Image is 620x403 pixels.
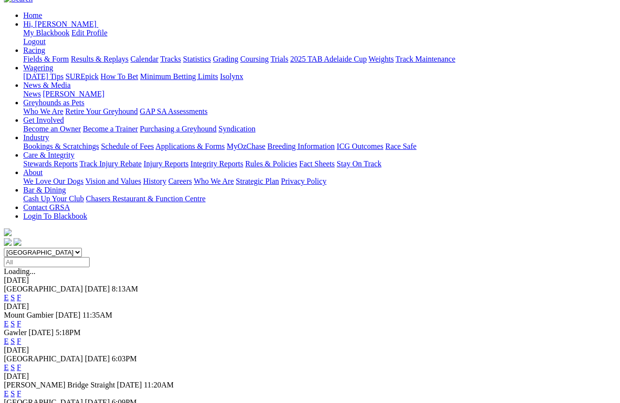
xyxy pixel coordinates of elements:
a: Weights [369,55,394,63]
a: [DATE] Tips [23,72,63,81]
span: 6:03PM [112,355,137,363]
a: Strategic Plan [236,177,279,185]
a: Edit Profile [72,29,108,37]
span: [DATE] [56,311,81,319]
input: Select date [4,257,90,267]
a: History [143,177,166,185]
a: 2025 TAB Adelaide Cup [290,55,367,63]
a: News [23,90,41,98]
a: My Blackbook [23,29,70,37]
div: Care & Integrity [23,160,616,168]
a: S [11,320,15,328]
a: How To Bet [101,72,139,81]
a: S [11,389,15,398]
a: F [17,363,21,371]
a: Rules & Policies [245,160,297,168]
a: Trials [270,55,288,63]
a: Logout [23,37,46,46]
a: Tracks [160,55,181,63]
a: GAP SA Assessments [140,107,208,115]
a: F [17,320,21,328]
a: Who We Are [194,177,234,185]
a: SUREpick [65,72,98,81]
a: S [11,293,15,302]
a: E [4,320,9,328]
a: Breeding Information [267,142,335,150]
span: 11:20AM [144,381,174,389]
a: Wagering [23,64,53,72]
a: Industry [23,133,49,142]
div: [DATE] [4,302,616,311]
a: Home [23,11,42,19]
a: E [4,389,9,398]
div: Get Involved [23,125,616,133]
a: Care & Integrity [23,151,75,159]
a: Results & Replays [71,55,128,63]
a: Isolynx [220,72,243,81]
a: Fields & Form [23,55,69,63]
div: [DATE] [4,346,616,355]
img: facebook.svg [4,238,12,246]
a: Bookings & Scratchings [23,142,99,150]
a: Injury Reports [143,160,188,168]
div: Greyhounds as Pets [23,107,616,116]
a: E [4,293,9,302]
div: [DATE] [4,372,616,381]
img: twitter.svg [14,238,21,246]
a: Bar & Dining [23,186,66,194]
a: Privacy Policy [281,177,326,185]
div: Racing [23,55,616,64]
a: Careers [168,177,192,185]
a: Chasers Restaurant & Function Centre [86,194,205,203]
a: Retire Your Greyhound [65,107,138,115]
a: Get Involved [23,116,64,124]
a: Track Injury Rebate [79,160,141,168]
span: 5:18PM [56,328,81,337]
a: Login To Blackbook [23,212,87,220]
div: Bar & Dining [23,194,616,203]
a: F [17,337,21,345]
span: 11:35AM [82,311,112,319]
a: Integrity Reports [190,160,243,168]
a: Contact GRSA [23,203,70,211]
a: Hi, [PERSON_NAME] [23,20,98,28]
span: [GEOGRAPHIC_DATA] [4,355,83,363]
img: logo-grsa-white.png [4,228,12,236]
a: Minimum Betting Limits [140,72,218,81]
span: [DATE] [29,328,54,337]
a: Syndication [218,125,255,133]
div: News & Media [23,90,616,98]
a: [PERSON_NAME] [43,90,104,98]
div: About [23,177,616,186]
span: Mount Gambier [4,311,54,319]
a: We Love Our Dogs [23,177,83,185]
span: Hi, [PERSON_NAME] [23,20,96,28]
a: Statistics [183,55,211,63]
span: Loading... [4,267,35,275]
a: Schedule of Fees [101,142,154,150]
a: Grading [213,55,238,63]
span: [PERSON_NAME] Bridge Straight [4,381,115,389]
a: Applications & Forms [155,142,225,150]
a: F [17,389,21,398]
a: Track Maintenance [396,55,455,63]
a: Purchasing a Greyhound [140,125,217,133]
a: S [11,363,15,371]
a: Become an Owner [23,125,81,133]
a: Fact Sheets [299,160,335,168]
div: Hi, [PERSON_NAME] [23,29,616,46]
a: News & Media [23,81,71,89]
div: [DATE] [4,276,616,285]
span: [DATE] [117,381,142,389]
a: Vision and Values [85,177,141,185]
a: MyOzChase [227,142,265,150]
a: Greyhounds as Pets [23,98,84,107]
a: E [4,363,9,371]
a: Coursing [240,55,269,63]
span: 8:13AM [112,285,138,293]
span: [GEOGRAPHIC_DATA] [4,285,83,293]
a: About [23,168,43,177]
span: Gawler [4,328,27,337]
a: Racing [23,46,45,54]
span: [DATE] [85,285,110,293]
